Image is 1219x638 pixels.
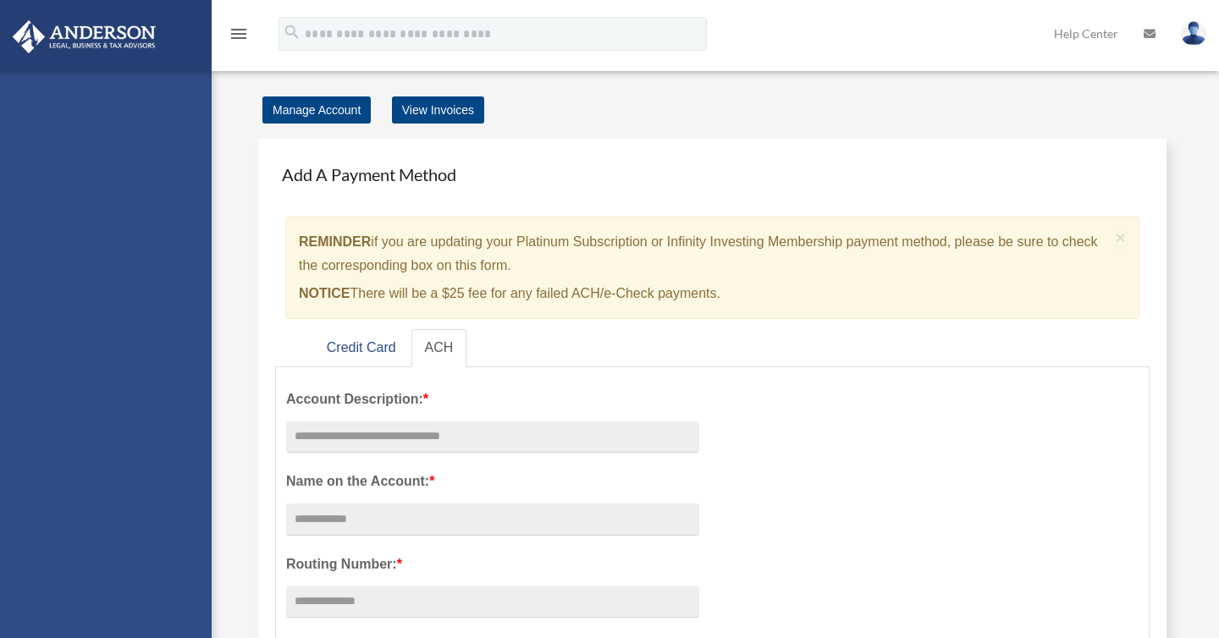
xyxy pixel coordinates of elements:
[286,553,699,576] label: Routing Number:
[286,388,699,411] label: Account Description:
[262,96,371,124] a: Manage Account
[229,24,249,44] i: menu
[8,20,161,53] img: Anderson Advisors Platinum Portal
[283,23,301,41] i: search
[1181,21,1206,46] img: User Pic
[299,286,350,300] strong: NOTICE
[411,329,467,367] a: ACH
[1116,228,1127,246] button: Close
[299,234,371,249] strong: REMINDER
[313,329,410,367] a: Credit Card
[285,217,1139,319] div: if you are updating your Platinum Subscription or Infinity Investing Membership payment method, p...
[286,470,699,493] label: Name on the Account:
[229,30,249,44] a: menu
[275,156,1150,193] h4: Add A Payment Method
[299,282,1109,305] p: There will be a $25 fee for any failed ACH/e-Check payments.
[1116,228,1127,247] span: ×
[392,96,484,124] a: View Invoices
